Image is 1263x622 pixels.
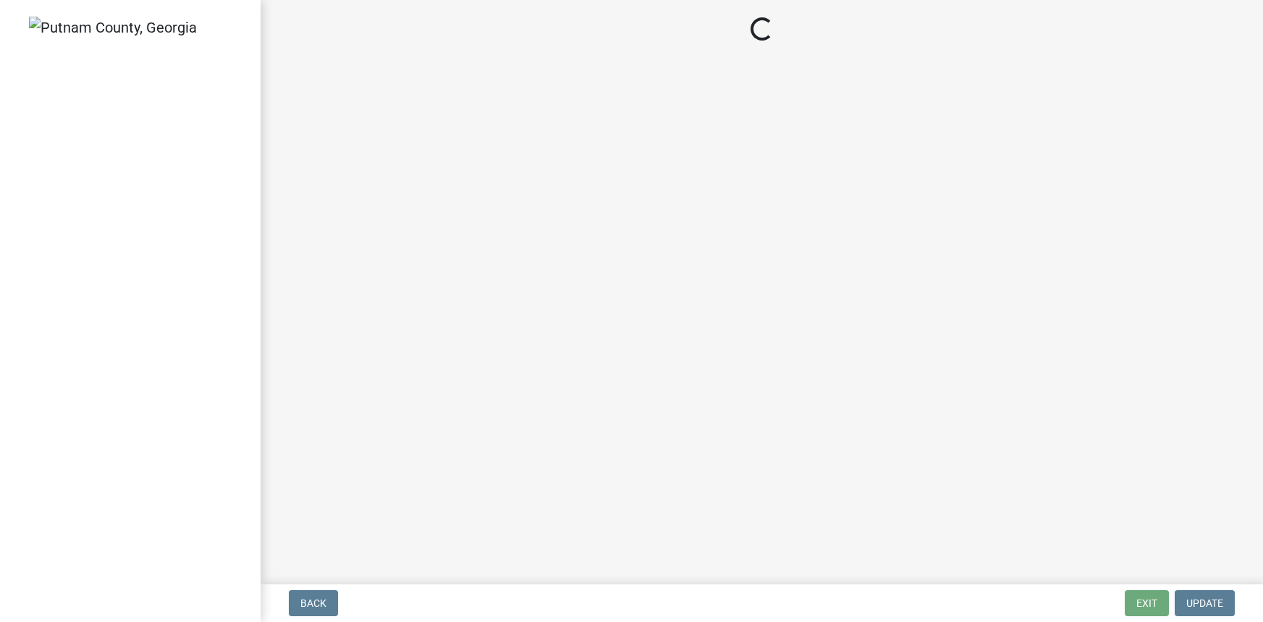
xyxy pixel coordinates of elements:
[1175,590,1235,616] button: Update
[1186,597,1223,609] span: Update
[300,597,326,609] span: Back
[289,590,338,616] button: Back
[1125,590,1169,616] button: Exit
[29,17,197,38] img: Putnam County, Georgia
